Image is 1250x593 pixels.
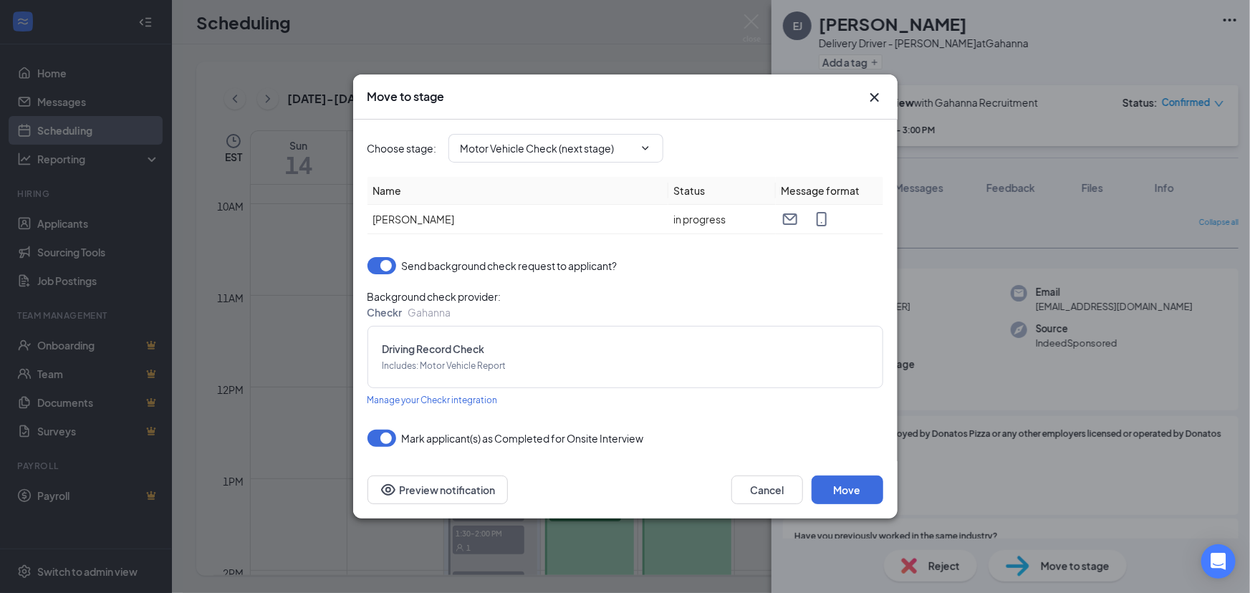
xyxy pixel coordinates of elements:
a: Manage your Checkr integration [367,391,498,408]
span: Gahanna [408,306,451,319]
svg: MobileSms [813,211,830,228]
td: in progress [668,205,776,234]
span: Choose stage : [367,140,437,156]
span: Manage your Checkr integration [367,395,498,405]
span: Driving Record Check [383,341,868,357]
button: Preview notificationEye [367,476,508,504]
button: Close [866,89,883,106]
th: Status [668,177,776,205]
svg: Eye [380,481,397,498]
th: Name [367,177,668,205]
span: [PERSON_NAME] [373,213,455,226]
button: Move [812,476,883,504]
div: Open Intercom Messenger [1201,544,1236,579]
svg: Cross [866,89,883,106]
span: Checkr [367,306,403,319]
span: Send background check request to applicant? [402,257,617,274]
th: Message format [776,177,883,205]
span: Background check provider : [367,289,883,304]
span: Includes : Motor Vehicle Report [383,360,868,373]
svg: Email [782,211,799,228]
h3: Move to stage [367,89,445,105]
button: Cancel [731,476,803,504]
span: Mark applicant(s) as Completed for Onsite Interview [402,430,644,447]
svg: ChevronDown [640,143,651,154]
